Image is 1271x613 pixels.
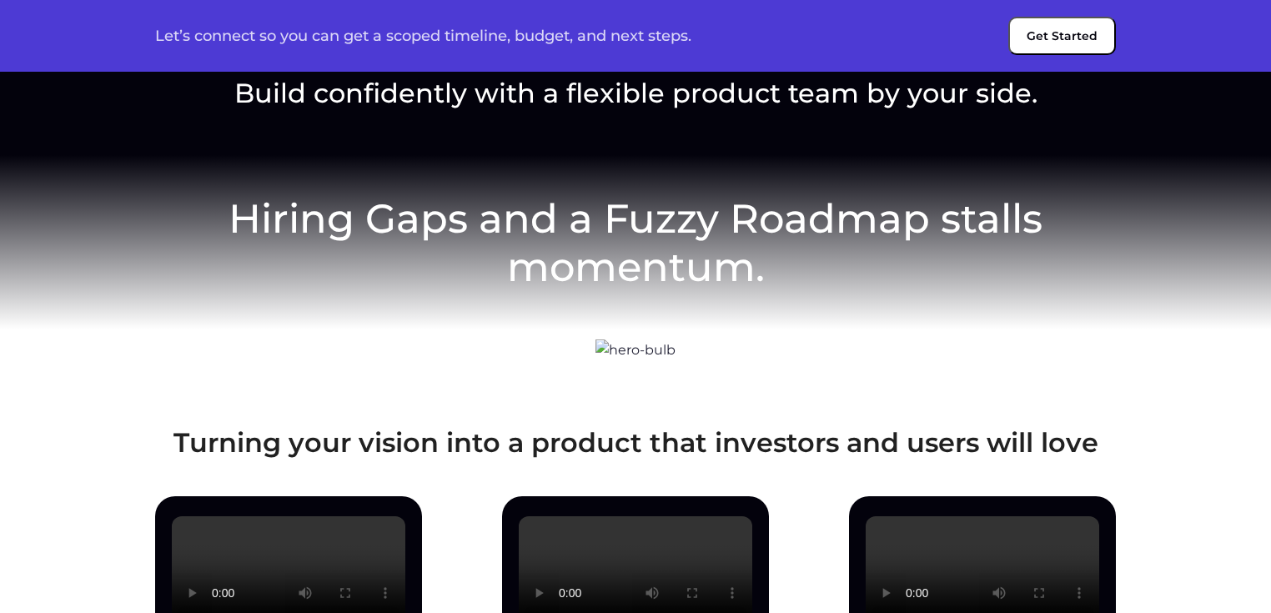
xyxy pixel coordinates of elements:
h2: Hiring Gaps and a Fuzzy Roadmap stalls momentum. [155,195,1116,291]
button: Get Started [1008,17,1116,55]
iframe: portal-trigger [1117,531,1271,613]
h3: Turning your vision into a product that investors and users will love [155,427,1116,459]
img: hero-bulb [595,339,676,361]
p: Let’s connect so you can get a scoped timeline, budget, and next steps. [155,28,691,44]
h3: Build confidently with a flexible product team by your side. [17,75,1254,113]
